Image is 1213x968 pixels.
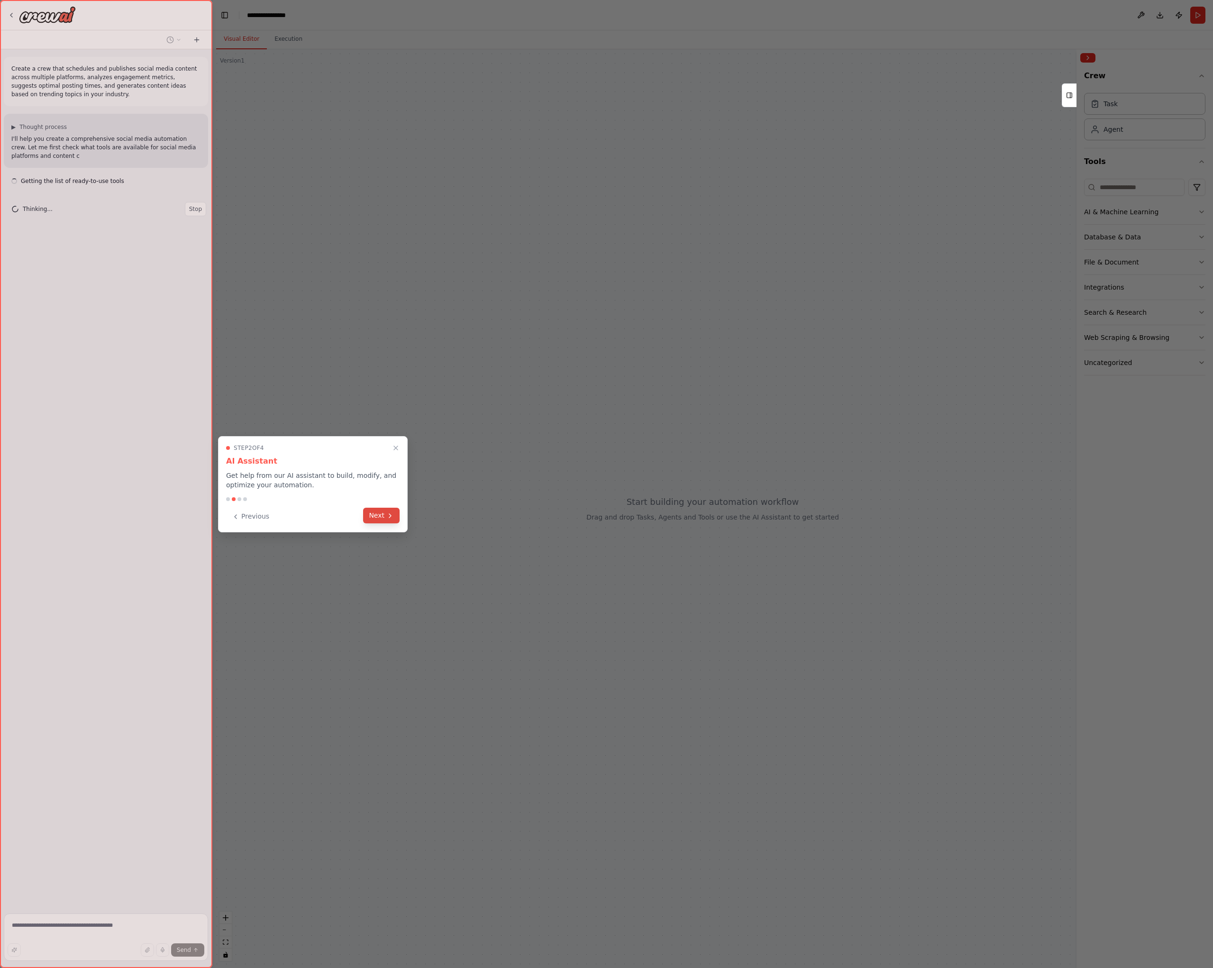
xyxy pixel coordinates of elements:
button: Close walkthrough [390,442,401,454]
button: Previous [226,509,275,524]
span: Step 2 of 4 [234,444,264,452]
h3: AI Assistant [226,456,400,467]
p: Get help from our AI assistant to build, modify, and optimize your automation. [226,471,400,490]
button: Next [363,508,400,523]
button: Hide left sidebar [218,9,231,22]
